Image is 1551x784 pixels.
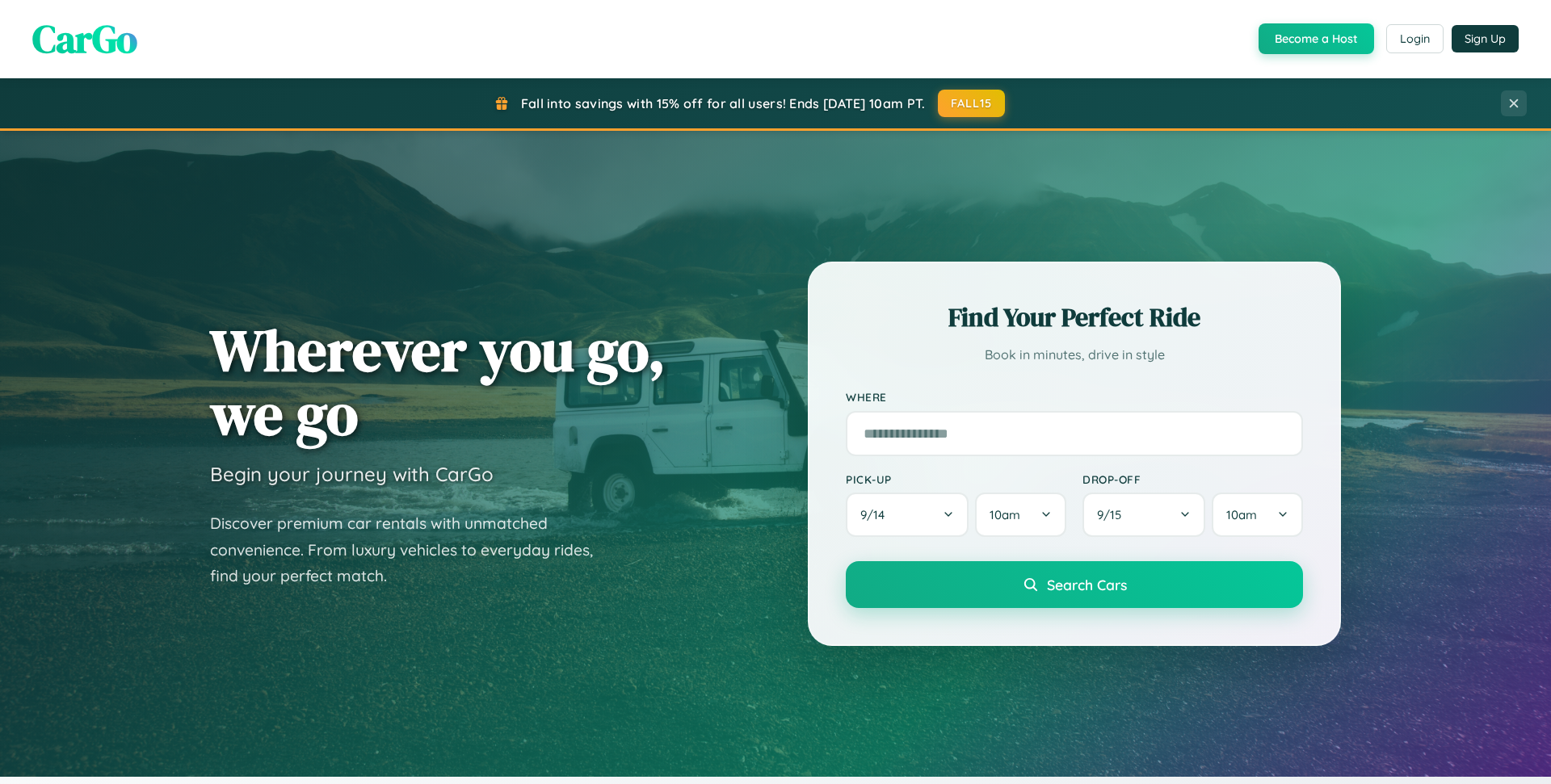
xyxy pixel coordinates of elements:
button: Login [1386,24,1444,53]
span: 10am [1226,507,1257,522]
span: 9 / 15 [1097,507,1129,522]
button: 9/14 [846,493,969,537]
button: Sign Up [1452,25,1519,52]
p: Discover premium car rentals with unmatched convenience. From luxury vehicles to everyday rides, ... [210,510,614,589]
label: Drop-off [1082,472,1303,486]
span: Fall into savings with 15% off for all users! Ends [DATE] 10am PT. [521,95,926,111]
h1: Wherever you go, we go [210,318,666,446]
span: 10am [990,507,1020,522]
label: Pick-up [846,472,1066,486]
button: 10am [1212,493,1303,537]
span: CarGo [32,12,137,65]
h3: Begin your journey with CarGo [210,462,494,486]
button: 10am [975,493,1066,537]
button: Become a Host [1259,23,1374,54]
span: Search Cars [1047,576,1127,593]
label: Where [846,391,1303,405]
button: Search Cars [846,561,1303,608]
button: FALL15 [938,90,1006,117]
p: Book in minutes, drive in style [846,343,1303,367]
button: 9/15 [1082,493,1205,537]
h2: Find Your Perfect Ride [846,300,1303,335]
span: 9 / 14 [860,507,893,522]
